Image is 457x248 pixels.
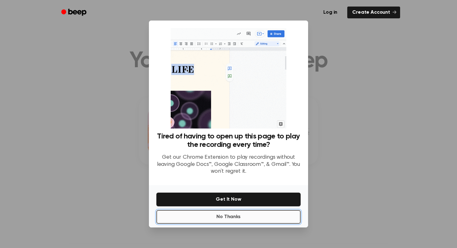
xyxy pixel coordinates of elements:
img: Beep extension in action [171,28,286,129]
a: Create Account [347,7,400,18]
a: Log in [317,5,344,20]
h3: Tired of having to open up this page to play the recording every time? [156,132,301,149]
p: Get our Chrome Extension to play recordings without leaving Google Docs™, Google Classroom™, & Gm... [156,154,301,175]
a: Beep [57,7,92,19]
button: Get It Now [156,193,301,206]
button: No Thanks [156,210,301,224]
